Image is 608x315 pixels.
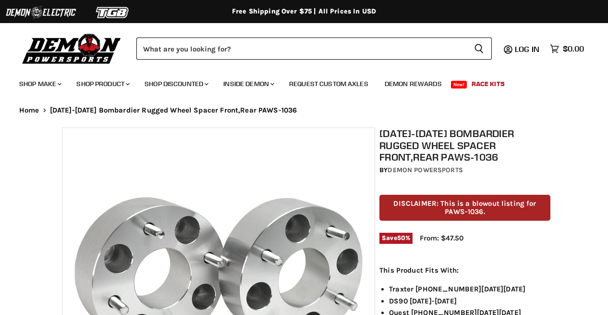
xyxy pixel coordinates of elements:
span: From: $47.50 [420,234,463,242]
a: Shop Discounted [137,74,214,94]
a: Inside Demon [216,74,280,94]
span: Save % [379,233,413,243]
p: DISCLAIMER: This is a blowout listing for PAWS-1036. [379,195,550,221]
form: Product [136,38,492,60]
h1: [DATE]-[DATE] Bombardier Rugged Wheel Spacer Front,Rear PAWS-1036 [379,127,550,163]
a: Shop Product [69,74,135,94]
span: Log in [515,44,539,54]
img: Demon Electric Logo 2 [5,3,77,22]
span: [DATE]-[DATE] Bombardier Rugged Wheel Spacer Front,Rear PAWS-1036 [50,106,297,114]
a: Request Custom Axles [282,74,376,94]
span: $0.00 [563,44,584,53]
a: Home [19,106,39,114]
a: Demon Rewards [377,74,449,94]
p: This Product Fits With: [379,265,550,276]
li: DS90 [DATE]-[DATE] [389,295,550,307]
a: Shop Make [12,74,67,94]
input: Search [136,38,466,60]
a: Log in [511,45,545,53]
a: $0.00 [545,42,589,56]
div: by [379,165,550,176]
button: Search [466,38,492,60]
li: Traxter [PHONE_NUMBER][DATE][DATE] [389,283,550,295]
span: New! [451,81,467,88]
ul: Main menu [12,70,582,94]
img: Demon Powersports [19,31,124,65]
span: 50 [397,234,405,241]
a: Race Kits [464,74,512,94]
img: TGB Logo 2 [77,3,149,22]
a: Demon Powersports [388,166,462,174]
